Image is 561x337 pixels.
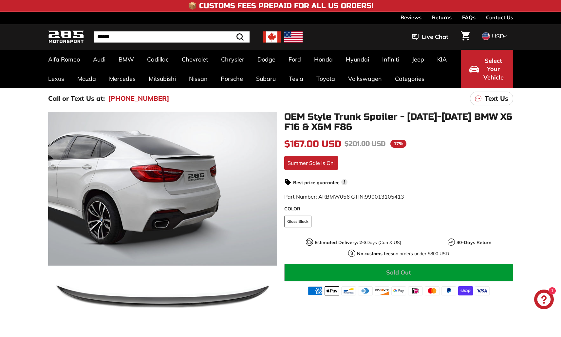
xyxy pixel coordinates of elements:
[282,50,308,69] a: Ford
[357,250,449,257] p: on orders under $800 USD
[375,286,389,295] img: discover
[341,179,347,185] span: i
[182,69,214,88] a: Nissan
[432,12,452,23] a: Returns
[461,50,513,88] button: Select Your Vehicle
[315,239,401,246] p: Days (Can & US)
[457,26,474,48] a: Cart
[462,12,476,23] a: FAQs
[441,286,456,295] img: paypal
[251,50,282,69] a: Dodge
[282,69,310,88] a: Tesla
[293,180,340,186] strong: Best price guarantee
[103,69,142,88] a: Mercedes
[140,50,175,69] a: Cadillac
[339,50,376,69] a: Hyundai
[175,50,215,69] a: Chevrolet
[365,193,404,200] span: 990013105413
[284,112,513,132] h1: OEM Style Trunk Spoiler - [DATE]-[DATE] BMW X6 F16 & X6M F86
[391,286,406,295] img: google_pay
[386,269,411,276] span: Sold Out
[86,50,112,69] a: Audi
[403,29,457,45] button: Live Chat
[284,193,404,200] span: Part Number: ARBMW056 GTIN:
[376,50,405,69] a: Infiniti
[482,57,505,82] span: Select Your Vehicle
[284,156,338,170] div: Summer Sale is On!
[470,92,513,105] a: Text Us
[341,286,356,295] img: bancontact
[431,50,453,69] a: KIA
[315,239,366,245] strong: Estimated Delivery: 2-3
[342,69,388,88] a: Volkswagen
[71,69,103,88] a: Mazda
[532,290,556,311] inbox-online-store-chat: Shopify online store chat
[390,140,406,148] span: 17%
[422,33,448,41] span: Live Chat
[215,50,251,69] a: Chrysler
[357,251,393,257] strong: No customs fees
[42,50,86,69] a: Alfa Romeo
[492,32,504,40] span: USD
[188,2,373,10] h4: 📦 Customs Fees Prepaid for All US Orders!
[94,31,250,43] input: Search
[388,69,431,88] a: Categories
[112,50,140,69] a: BMW
[308,50,339,69] a: Honda
[308,286,323,295] img: american_express
[325,286,339,295] img: apple_pay
[284,138,341,150] span: $167.00 USD
[310,69,342,88] a: Toyota
[284,264,513,281] button: Sold Out
[408,286,423,295] img: ideal
[486,12,513,23] a: Contact Us
[358,286,373,295] img: diners_club
[214,69,250,88] a: Porsche
[142,69,182,88] a: Mitsubishi
[458,286,473,295] img: shopify_pay
[48,94,105,103] p: Call or Text Us at:
[108,94,169,103] a: [PHONE_NUMBER]
[250,69,282,88] a: Subaru
[42,69,71,88] a: Lexus
[405,50,431,69] a: Jeep
[345,140,385,148] span: $201.00 USD
[457,239,491,245] strong: 30-Days Return
[485,94,508,103] p: Text Us
[48,29,84,45] img: Logo_285_Motorsport_areodynamics_components
[401,12,421,23] a: Reviews
[475,286,490,295] img: visa
[284,205,513,212] label: COLOR
[425,286,439,295] img: master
